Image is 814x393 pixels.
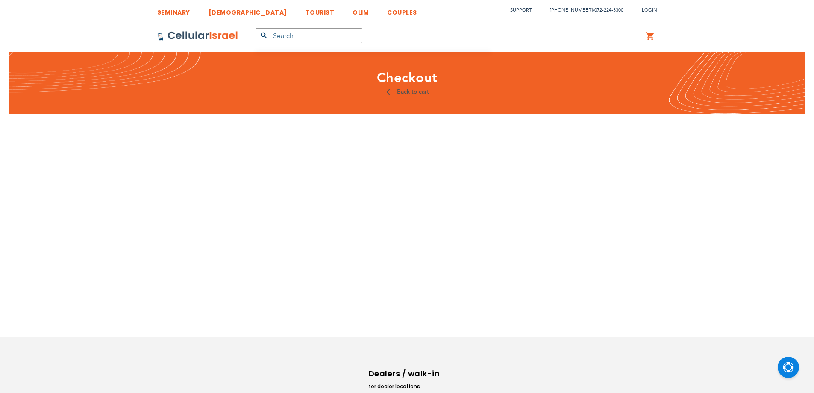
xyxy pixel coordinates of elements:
a: SEMINARY [157,2,190,18]
li: / [541,4,623,16]
a: COUPLES [387,2,417,18]
h6: Dealers / walk-in [369,367,441,380]
a: 072-224-3300 [594,7,623,13]
span: Login [642,7,657,13]
a: [DEMOGRAPHIC_DATA] [209,2,287,18]
a: [PHONE_NUMBER] [550,7,593,13]
a: Support [510,7,532,13]
a: Back to cart [385,88,429,96]
span: Checkout [377,69,438,87]
li: for dealer locations [369,382,441,391]
input: Search [256,28,362,43]
img: Cellular Israel Logo [157,31,238,41]
a: OLIM [353,2,369,18]
a: TOURIST [306,2,335,18]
